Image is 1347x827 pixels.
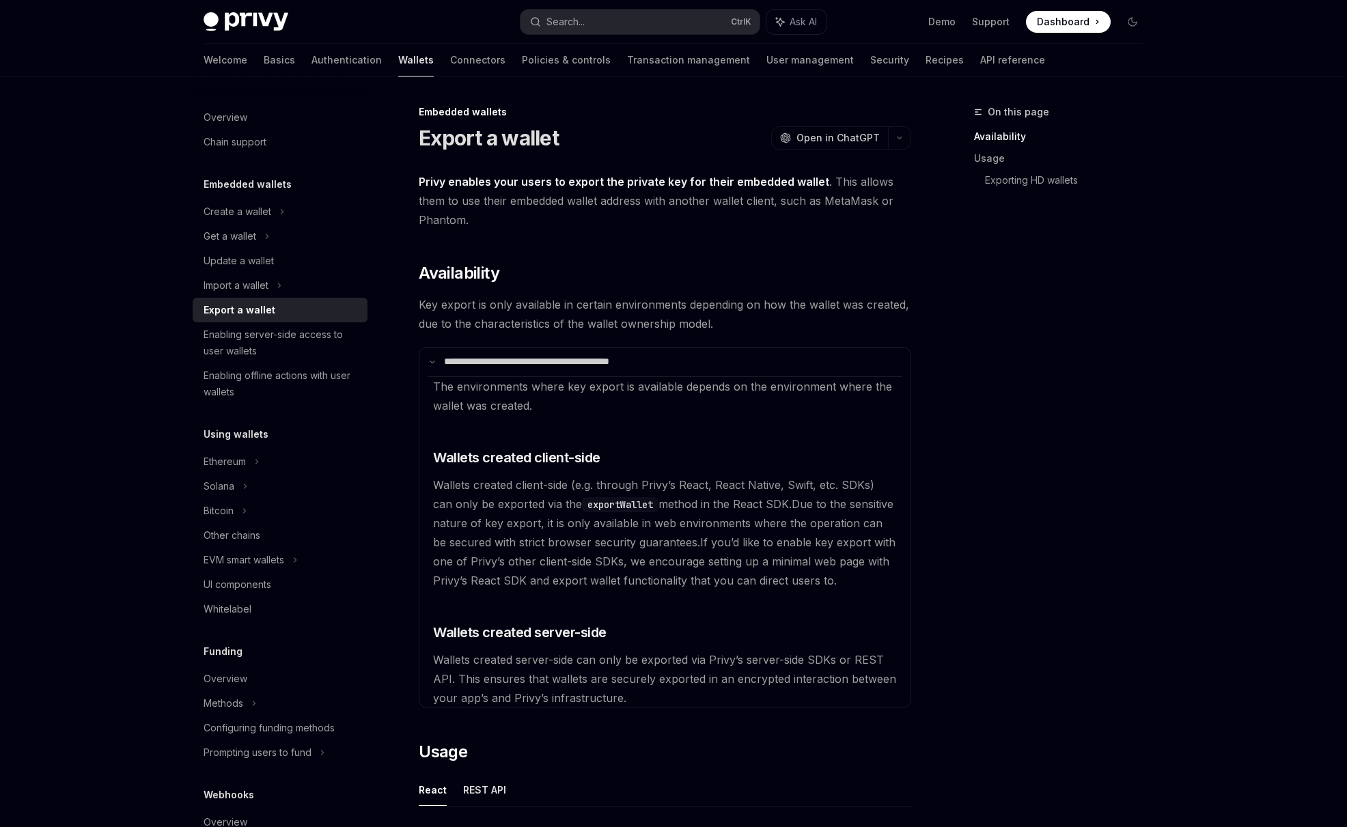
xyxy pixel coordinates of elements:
[204,671,247,687] div: Overview
[204,253,274,269] div: Update a wallet
[419,741,467,763] span: Usage
[546,14,585,30] div: Search...
[771,126,888,150] button: Open in ChatGPT
[433,653,896,705] span: Wallets created server-side can only be exported via Privy’s server-side SDKs or REST API. This e...
[419,262,499,284] span: Availability
[193,249,367,273] a: Update a wallet
[193,298,367,322] a: Export a wallet
[204,552,284,568] div: EVM smart wallets
[193,716,367,740] a: Configuring funding methods
[193,597,367,621] a: Whitelabel
[522,44,611,76] a: Policies & controls
[1122,11,1143,33] button: Toggle dark mode
[419,105,911,119] div: Embedded wallets
[974,148,1154,169] a: Usage
[520,10,760,34] button: Search...CtrlK
[419,295,911,333] span: Key export is only available in certain environments depending on how the wallet was created, due...
[204,44,247,76] a: Welcome
[204,302,275,318] div: Export a wallet
[790,15,817,29] span: Ask AI
[193,667,367,691] a: Overview
[988,104,1049,120] span: On this page
[204,787,254,803] h5: Webhooks
[204,109,247,126] div: Overview
[193,363,367,404] a: Enabling offline actions with user wallets
[204,503,234,519] div: Bitcoin
[450,44,505,76] a: Connectors
[433,497,893,549] span: Due to the sensitive nature of key export, it is only available in web environments where the ope...
[193,523,367,548] a: Other chains
[193,322,367,363] a: Enabling server-side access to user wallets
[1026,11,1111,33] a: Dashboard
[433,535,895,587] span: If you’d like to enable key export with one of Privy’s other client-side SDKs, we encourage setti...
[582,497,658,512] code: exportWallet
[419,126,559,150] h1: Export a wallet
[766,10,827,34] button: Ask AI
[204,720,335,736] div: Configuring funding methods
[204,426,268,443] h5: Using wallets
[419,175,829,188] strong: Privy enables your users to export the private key for their embedded wallet
[419,774,447,806] button: React
[980,44,1045,76] a: API reference
[870,44,909,76] a: Security
[264,44,295,76] a: Basics
[433,478,874,511] span: Wallets created client-side (e.g. through Privy’s React, React Native, Swift, etc. SDKs) can only...
[204,453,246,470] div: Ethereum
[204,527,260,544] div: Other chains
[433,380,892,412] span: The environments where key export is available depends on the environment where the wallet was cr...
[204,576,271,593] div: UI components
[433,448,600,467] span: Wallets created client-side
[204,601,251,617] div: Whitelabel
[204,176,292,193] h5: Embedded wallets
[204,204,271,220] div: Create a wallet
[204,367,359,400] div: Enabling offline actions with user wallets
[204,326,359,359] div: Enabling server-side access to user wallets
[731,16,751,27] span: Ctrl K
[204,643,242,660] h5: Funding
[985,169,1154,191] a: Exporting HD wallets
[627,44,750,76] a: Transaction management
[419,172,911,229] span: . This allows them to use their embedded wallet address with another wallet client, such as MetaM...
[193,130,367,154] a: Chain support
[433,623,607,642] span: Wallets created server-side
[204,12,288,31] img: dark logo
[204,478,234,494] div: Solana
[193,572,367,597] a: UI components
[204,228,256,244] div: Get a wallet
[1037,15,1089,29] span: Dashboard
[204,695,243,712] div: Methods
[463,774,506,806] button: REST API
[926,44,964,76] a: Recipes
[204,744,311,761] div: Prompting users to fund
[974,126,1154,148] a: Availability
[972,15,1010,29] a: Support
[193,105,367,130] a: Overview
[311,44,382,76] a: Authentication
[204,277,268,294] div: Import a wallet
[398,44,434,76] a: Wallets
[928,15,956,29] a: Demo
[204,134,266,150] div: Chain support
[766,44,854,76] a: User management
[796,131,880,145] span: Open in ChatGPT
